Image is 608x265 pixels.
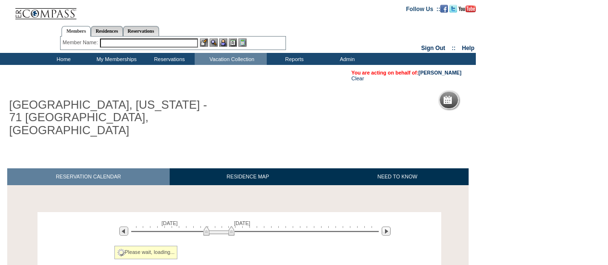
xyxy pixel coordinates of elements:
img: b_calculator.gif [238,38,247,47]
td: Reports [267,53,320,65]
a: RESERVATION CALENDAR [7,168,170,185]
div: Member Name: [62,38,99,47]
td: Admin [320,53,372,65]
a: Residences [91,26,123,36]
a: Subscribe to our YouTube Channel [459,5,476,11]
td: My Memberships [89,53,142,65]
img: Reservations [229,38,237,47]
td: Follow Us :: [406,5,440,13]
a: Reservations [123,26,159,36]
img: Next [382,227,391,236]
a: Help [462,45,474,51]
a: NEED TO KNOW [326,168,469,185]
a: [PERSON_NAME] [419,70,461,76]
td: Vacation Collection [195,53,267,65]
img: Follow us on Twitter [449,5,457,13]
img: Become our fan on Facebook [440,5,448,13]
td: Reservations [142,53,195,65]
td: Home [36,53,89,65]
h1: [GEOGRAPHIC_DATA], [US_STATE] - 71 [GEOGRAPHIC_DATA], [GEOGRAPHIC_DATA] [7,97,223,139]
img: spinner2.gif [117,249,125,256]
span: [DATE] [234,220,250,226]
a: Members [62,26,91,37]
img: Subscribe to our YouTube Channel [459,5,476,13]
img: View [210,38,218,47]
img: b_edit.gif [200,38,208,47]
div: Please wait, loading... [114,246,178,259]
h5: Reservation Calendar [456,97,529,103]
a: Sign Out [421,45,445,51]
a: Clear [351,76,364,81]
span: [DATE] [161,220,178,226]
span: :: [452,45,456,51]
a: RESIDENCE MAP [170,168,326,185]
span: You are acting on behalf of: [351,70,461,76]
img: Previous [119,227,128,236]
img: Impersonate [219,38,227,47]
a: Follow us on Twitter [449,5,457,11]
a: Become our fan on Facebook [440,5,448,11]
